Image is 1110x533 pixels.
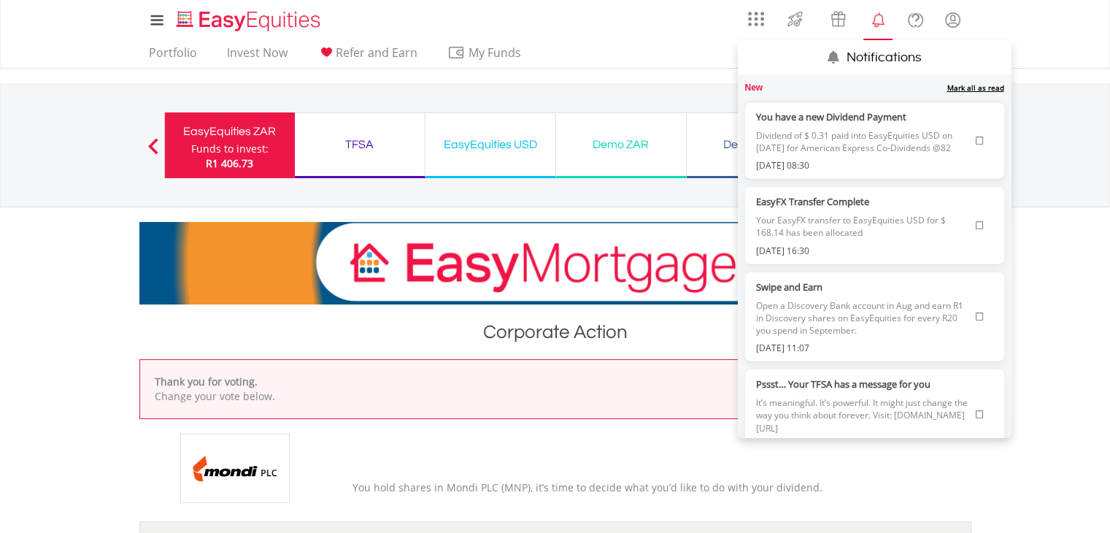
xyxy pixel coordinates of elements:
div: EasyEquities ZAR [174,121,286,142]
img: EQU.ZA.MNP.png [180,434,290,503]
div: Demo ZAR [565,134,677,155]
img: vouchers-v2.svg [826,7,850,31]
p: Change your vote below. [155,389,956,404]
label: EasyFX Transfer Complete [756,194,969,209]
div: EasyEquities USD [434,134,547,155]
label: New notifications [745,82,763,94]
a: Mark all unread notifications as read [947,83,1004,93]
img: thrive-v2.svg [783,7,807,31]
label: Swipe and Earn [756,280,969,294]
label: [DATE] 11:07 [756,342,969,354]
label: You have a new Dividend Payment [756,110,969,124]
a: Refer and Earn [312,45,423,68]
span: Dividend of $ 0.31 paid into EasyEquities USD on [DATE] for American Express Co-Dividends @82 [756,124,969,159]
label: [DATE] 16:30 [756,245,969,257]
a: Portfolio [143,45,203,68]
div: Funds to invest: [191,142,269,156]
span: Your EasyFX transfer to EasyEquities USD for $ 168.14 has been allocated [756,209,969,244]
a: My Profile [934,4,971,36]
img: EasyMortage Promotion Banner [139,222,971,304]
a: Home page [171,4,326,33]
a: Vouchers [817,4,860,31]
span: It’s meaningful. It’s powerful. It might just change the way you think about forever. Visit: [DOM... [756,391,969,439]
span: Open a Discovery Bank account in Aug and earn R1 in Discovery shares on EasyEquities for every R2... [756,294,969,342]
div: Demo USD [695,134,808,155]
img: EasyEquities_Logo.png [174,9,326,33]
b: Thank you for voting. [155,375,258,388]
img: grid-menu-icon.svg [748,11,764,27]
p: Notifications [847,40,922,67]
a: Notifications [860,4,897,33]
h1: Corporate Action [139,319,971,352]
label: [DATE] 08:30 [756,159,969,172]
span: You hold shares in Mondi PLC (MNP), it’s time to decide what you’d like to do with your dividend. [352,480,822,494]
span: Refer and Earn [336,45,417,61]
a: FAQ's and Support [897,4,934,33]
div: TFSA [304,134,416,155]
label: Pssst… Your TFSA has a message for you [756,377,969,391]
a: AppsGrid [739,4,774,27]
span: R1 406.73 [206,156,253,170]
a: Invest Now [221,45,293,68]
span: My Funds [447,43,543,62]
